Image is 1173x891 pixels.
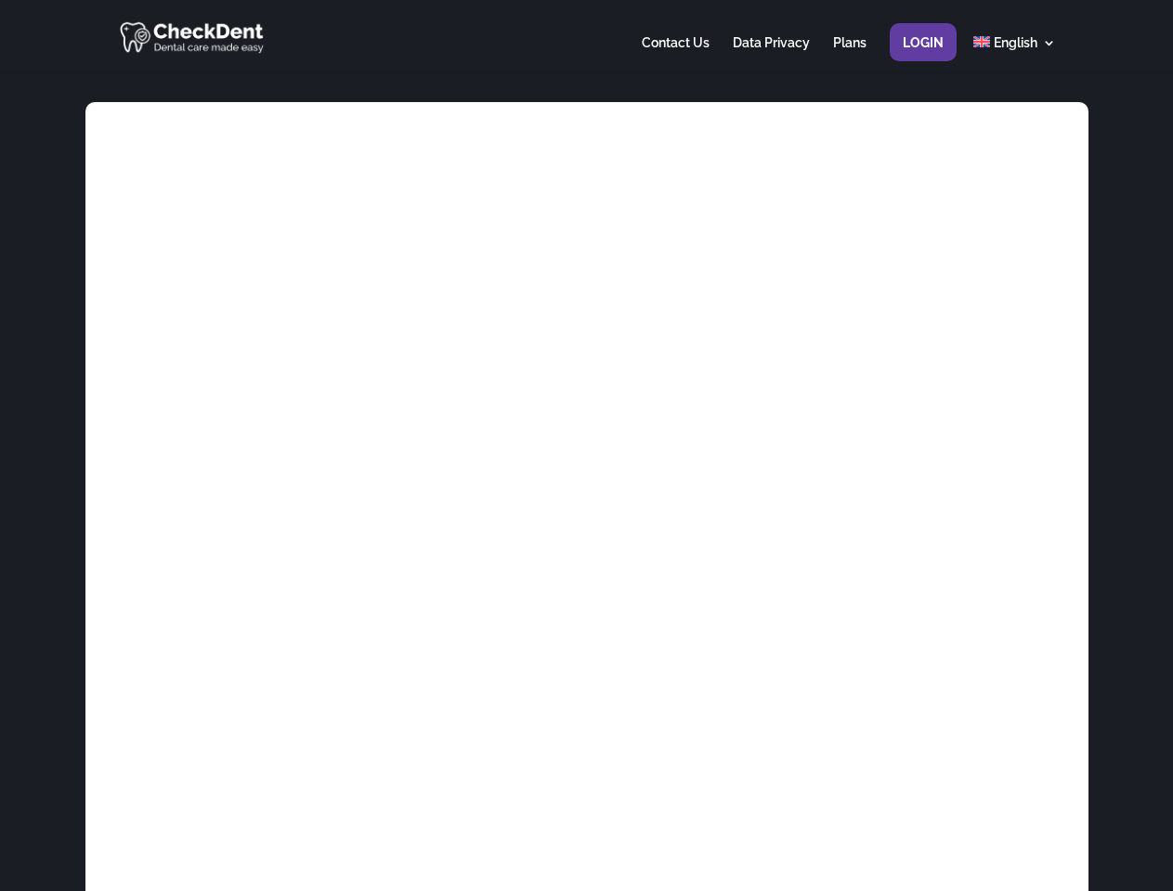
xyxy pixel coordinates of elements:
[903,36,944,72] a: Login
[733,36,810,72] a: Data Privacy
[994,35,1037,50] span: English
[120,19,266,55] img: CheckDent AI
[833,36,867,72] a: Plans
[973,36,1056,72] a: English
[642,36,710,72] a: Contact Us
